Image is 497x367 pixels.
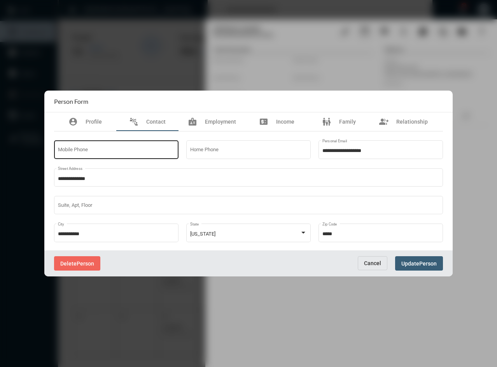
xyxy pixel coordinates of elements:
span: Employment [205,119,236,125]
button: DeletePerson [54,256,100,271]
button: Cancel [358,256,387,270]
span: Person [419,260,437,267]
span: Person [77,260,94,267]
mat-icon: badge [188,117,197,126]
mat-icon: connect_without_contact [129,117,138,126]
span: Profile [86,119,102,125]
span: Relationship [396,119,428,125]
button: UpdatePerson [395,256,443,271]
span: Update [401,260,419,267]
span: Cancel [364,260,381,266]
mat-icon: group_add [379,117,388,126]
span: [US_STATE] [190,231,215,237]
mat-icon: account_circle [68,117,78,126]
span: Income [276,119,294,125]
span: Delete [60,260,77,267]
mat-icon: price_change [259,117,268,126]
span: Family [339,119,356,125]
span: Contact [146,119,166,125]
mat-icon: family_restroom [322,117,331,126]
h2: Person Form [54,98,88,105]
